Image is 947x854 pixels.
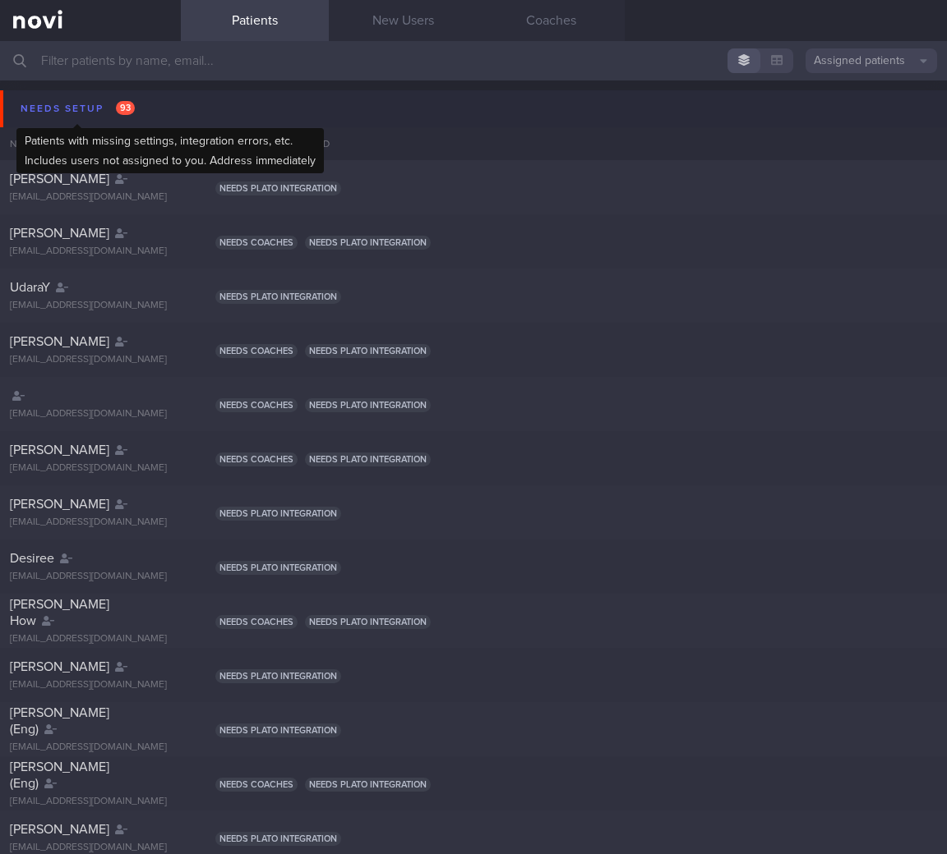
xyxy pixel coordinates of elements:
[215,723,341,737] span: Needs plato integration
[215,832,341,846] span: Needs plato integration
[806,48,937,73] button: Assigned patients
[215,615,298,629] span: Needs coaches
[10,227,109,240] span: [PERSON_NAME]
[116,101,135,115] span: 93
[215,669,341,683] span: Needs plato integration
[215,778,298,792] span: Needs coaches
[10,517,171,529] div: [EMAIL_ADDRESS][DOMAIN_NAME]
[215,236,298,250] span: Needs coaches
[305,452,431,466] span: Needs plato integration
[16,98,139,120] div: Needs setup
[10,552,54,565] span: Desiree
[10,335,109,348] span: [PERSON_NAME]
[10,498,109,511] span: [PERSON_NAME]
[305,236,431,250] span: Needs plato integration
[10,191,171,204] div: [EMAIL_ADDRESS][DOMAIN_NAME]
[10,443,109,457] span: [PERSON_NAME]
[10,246,171,258] div: [EMAIL_ADDRESS][DOMAIN_NAME]
[215,344,298,358] span: Needs coaches
[305,615,431,629] span: Needs plato integration
[115,127,181,160] div: Chats
[10,842,171,854] div: [EMAIL_ADDRESS][DOMAIN_NAME]
[10,408,171,420] div: [EMAIL_ADDRESS][DOMAIN_NAME]
[10,281,50,294] span: UdaraY
[215,452,298,466] span: Needs coaches
[10,354,171,366] div: [EMAIL_ADDRESS][DOMAIN_NAME]
[215,290,341,304] span: Needs plato integration
[305,344,431,358] span: Needs plato integration
[10,633,171,645] div: [EMAIL_ADDRESS][DOMAIN_NAME]
[10,462,171,475] div: [EMAIL_ADDRESS][DOMAIN_NAME]
[10,760,109,790] span: [PERSON_NAME] (Eng)
[10,742,171,754] div: [EMAIL_ADDRESS][DOMAIN_NAME]
[305,398,431,412] span: Needs plato integration
[215,507,341,521] span: Needs plato integration
[10,706,109,736] span: [PERSON_NAME] (Eng)
[206,127,947,160] div: Setup tasks needed
[10,679,171,691] div: [EMAIL_ADDRESS][DOMAIN_NAME]
[10,598,109,627] span: [PERSON_NAME] How
[305,778,431,792] span: Needs plato integration
[10,823,109,836] span: [PERSON_NAME]
[215,561,341,575] span: Needs plato integration
[10,796,171,808] div: [EMAIL_ADDRESS][DOMAIN_NAME]
[215,398,298,412] span: Needs coaches
[10,660,109,673] span: [PERSON_NAME]
[10,172,109,186] span: [PERSON_NAME]
[215,181,341,195] span: Needs plato integration
[10,571,171,583] div: [EMAIL_ADDRESS][DOMAIN_NAME]
[10,300,171,312] div: [EMAIL_ADDRESS][DOMAIN_NAME]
